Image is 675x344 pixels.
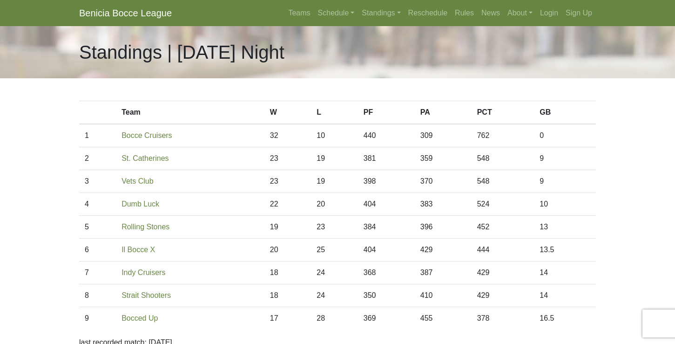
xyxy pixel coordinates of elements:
td: 0 [534,124,596,147]
a: Strait Shooters [121,291,171,299]
th: PCT [472,101,534,124]
td: 23 [264,147,311,170]
th: PF [358,101,415,124]
td: 429 [472,261,534,284]
td: 13.5 [534,239,596,261]
td: 14 [534,261,596,284]
a: Vets Club [121,177,153,185]
td: 440 [358,124,415,147]
a: Rules [451,4,478,22]
th: PA [415,101,472,124]
td: 10 [534,193,596,216]
td: 455 [415,307,472,330]
td: 398 [358,170,415,193]
td: 20 [311,193,358,216]
a: St. Catherines [121,154,169,162]
td: 370 [415,170,472,193]
th: Team [116,101,264,124]
td: 13 [534,216,596,239]
td: 309 [415,124,472,147]
td: 7 [79,261,116,284]
td: 444 [472,239,534,261]
a: Login [536,4,562,22]
td: 381 [358,147,415,170]
a: Indy Cruisers [121,268,165,276]
h1: Standings | [DATE] Night [79,41,284,63]
a: Benicia Bocce League [79,4,172,22]
td: 3 [79,170,116,193]
a: Reschedule [405,4,452,22]
td: 19 [311,147,358,170]
th: W [264,101,311,124]
td: 22 [264,193,311,216]
td: 2 [79,147,116,170]
a: Dumb Luck [121,200,159,208]
td: 396 [415,216,472,239]
td: 23 [264,170,311,193]
td: 24 [311,284,358,307]
td: 17 [264,307,311,330]
td: 9 [534,147,596,170]
td: 19 [264,216,311,239]
a: News [478,4,504,22]
td: 16.5 [534,307,596,330]
td: 10 [311,124,358,147]
a: Bocce Cruisers [121,131,172,139]
td: 18 [264,284,311,307]
a: Schedule [314,4,358,22]
td: 1 [79,124,116,147]
td: 9 [534,170,596,193]
td: 359 [415,147,472,170]
a: Sign Up [562,4,596,22]
td: 383 [415,193,472,216]
td: 24 [311,261,358,284]
td: 410 [415,284,472,307]
td: 19 [311,170,358,193]
a: Standings [358,4,404,22]
td: 404 [358,193,415,216]
td: 524 [472,193,534,216]
a: Il Bocce X [121,246,155,254]
a: Bocced Up [121,314,158,322]
td: 429 [472,284,534,307]
td: 378 [472,307,534,330]
td: 548 [472,170,534,193]
td: 4 [79,193,116,216]
td: 18 [264,261,311,284]
td: 387 [415,261,472,284]
td: 369 [358,307,415,330]
th: L [311,101,358,124]
td: 28 [311,307,358,330]
td: 384 [358,216,415,239]
td: 8 [79,284,116,307]
a: Rolling Stones [121,223,169,231]
td: 6 [79,239,116,261]
td: 404 [358,239,415,261]
th: GB [534,101,596,124]
td: 452 [472,216,534,239]
td: 548 [472,147,534,170]
td: 762 [472,124,534,147]
td: 32 [264,124,311,147]
td: 9 [79,307,116,330]
td: 429 [415,239,472,261]
a: About [504,4,536,22]
td: 14 [534,284,596,307]
td: 20 [264,239,311,261]
td: 350 [358,284,415,307]
td: 5 [79,216,116,239]
td: 368 [358,261,415,284]
td: 23 [311,216,358,239]
a: Teams [284,4,314,22]
td: 25 [311,239,358,261]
